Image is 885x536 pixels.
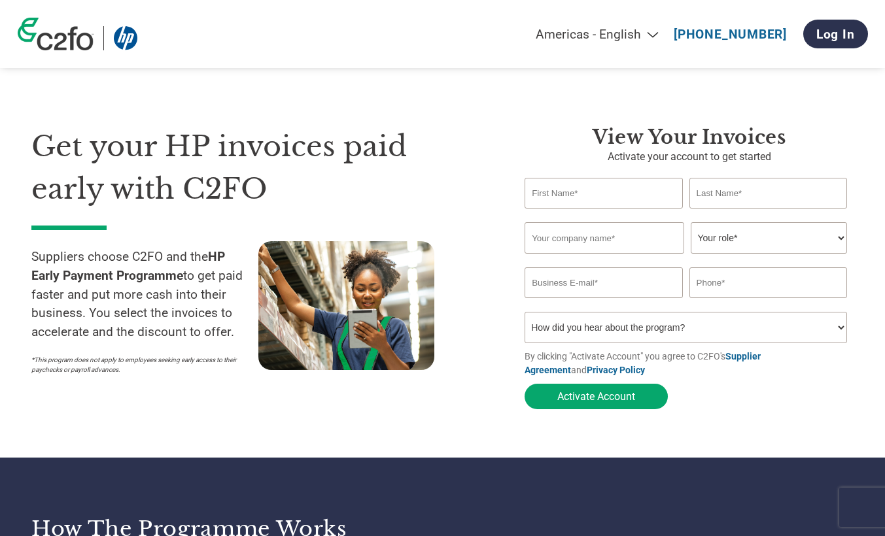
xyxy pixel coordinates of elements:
div: Inavlid Phone Number [689,299,847,307]
h1: Get your HP invoices paid early with C2FO [31,126,485,210]
select: Title/Role [691,222,847,254]
div: Invalid company name or company name is too long [525,255,847,262]
p: Suppliers choose C2FO and the to get paid faster and put more cash into their business. You selec... [31,248,258,342]
input: Invalid Email format [525,267,682,298]
div: Invalid last name or last name is too long [689,210,847,217]
h3: View your invoices [525,126,854,149]
div: Inavlid Email Address [525,299,682,307]
div: Invalid first name or first name is too long [525,210,682,217]
img: HP [114,26,137,50]
img: supply chain worker [258,241,434,370]
a: [PHONE_NUMBER] [674,27,787,42]
p: By clicking "Activate Account" you agree to C2FO's and [525,350,854,377]
button: Activate Account [525,384,668,409]
a: Privacy Policy [587,365,645,375]
img: c2fo logo [18,18,94,50]
input: Last Name* [689,178,847,209]
input: Phone* [689,267,847,298]
p: Activate your account to get started [525,149,854,165]
input: First Name* [525,178,682,209]
a: Log In [803,20,868,48]
p: *This program does not apply to employees seeking early access to their paychecks or payroll adva... [31,355,245,375]
input: Your company name* [525,222,684,254]
strong: HP Early Payment Programme [31,249,225,283]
